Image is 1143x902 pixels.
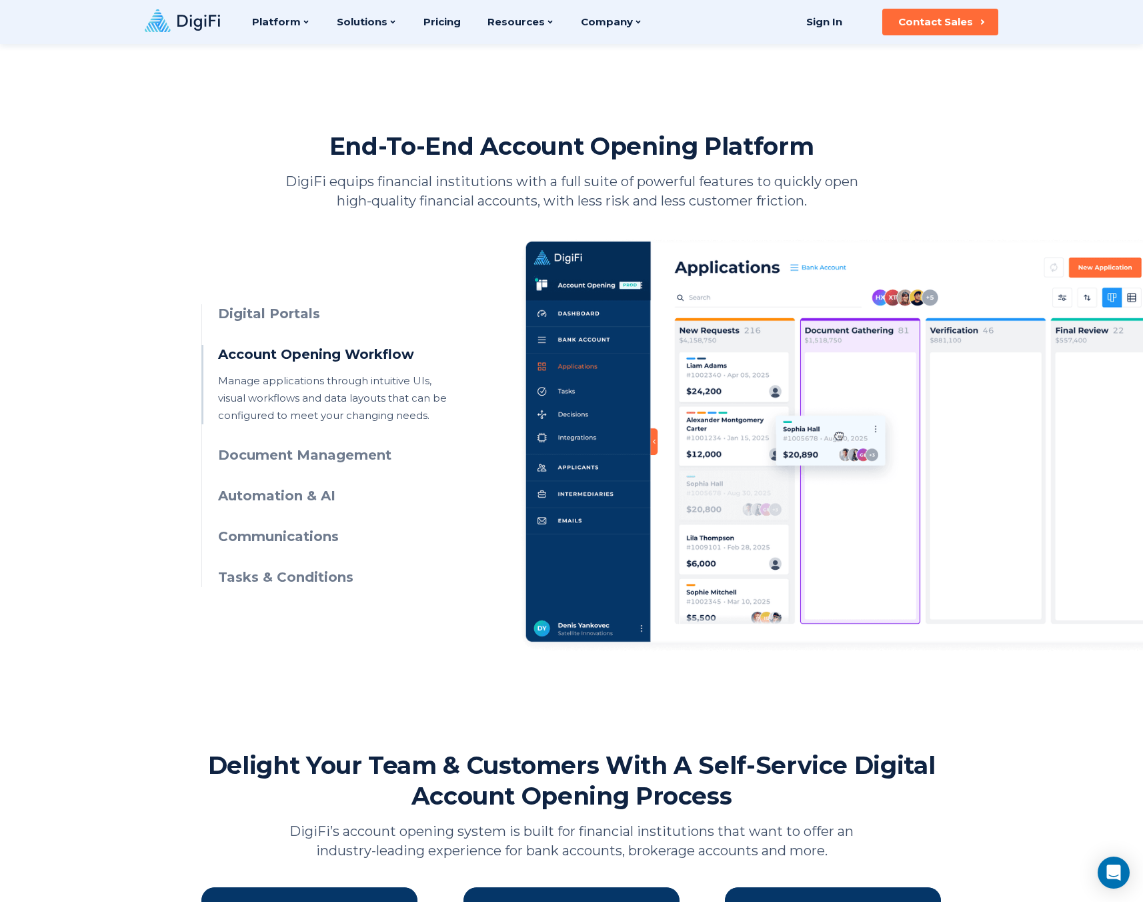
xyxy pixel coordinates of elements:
[218,345,460,364] h3: Account Opening Workflow
[281,822,862,861] p: DigiFi’s account opening system is built for financial institutions that want to offer an industr...
[218,372,460,424] p: Manage applications through intuitive UIs, visual workflows and data layouts that can be configur...
[218,446,460,465] h3: Document Management
[218,486,460,506] h3: Automation & AI
[218,304,460,324] h3: Digital Portals
[218,527,460,546] h3: Communications
[281,172,862,211] p: DigiFi equips financial institutions with a full suite of powerful features to quickly open high-...
[1098,857,1130,889] div: Open Intercom Messenger
[790,9,858,35] a: Sign In
[201,750,942,811] h2: Delight Your Team & Customers With A Self-Service Digital Account Opening Process
[329,131,814,161] h2: End-To-End Account Opening Platform
[218,568,460,587] h3: Tasks & Conditions
[898,15,973,29] div: Contact Sales
[882,9,998,35] button: Contact Sales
